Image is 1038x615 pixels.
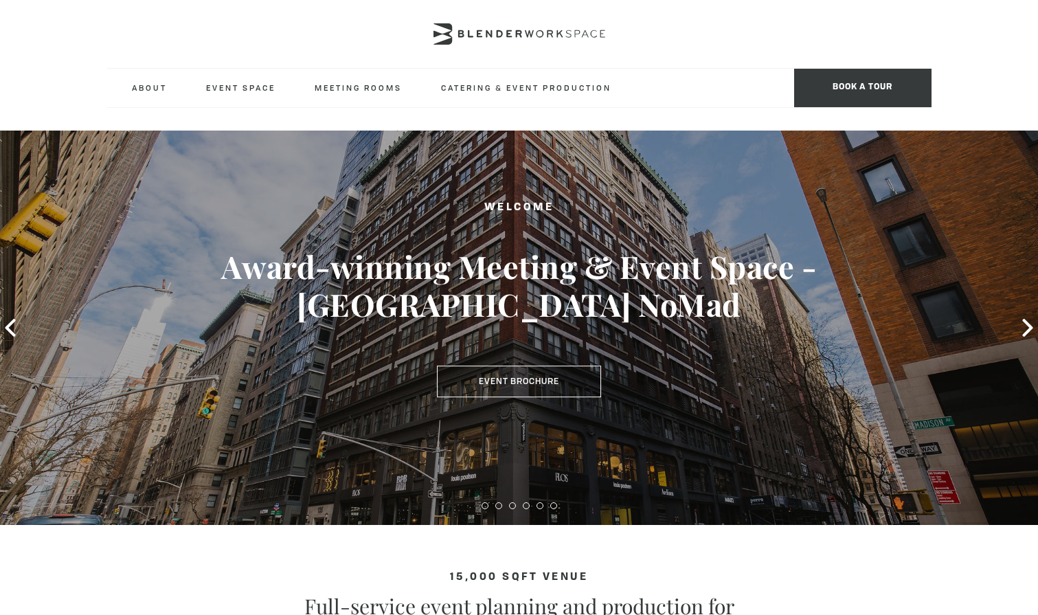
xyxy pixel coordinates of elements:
[304,69,413,107] a: Meeting Rooms
[195,69,286,107] a: Event Space
[107,572,932,583] h4: 15,000 sqft venue
[437,366,601,397] a: Event Brochure
[52,247,986,324] h3: Award-winning Meeting & Event Space - [GEOGRAPHIC_DATA] NoMad
[121,69,178,107] a: About
[430,69,622,107] a: Catering & Event Production
[52,199,986,216] h2: Welcome
[794,69,932,107] span: Book a tour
